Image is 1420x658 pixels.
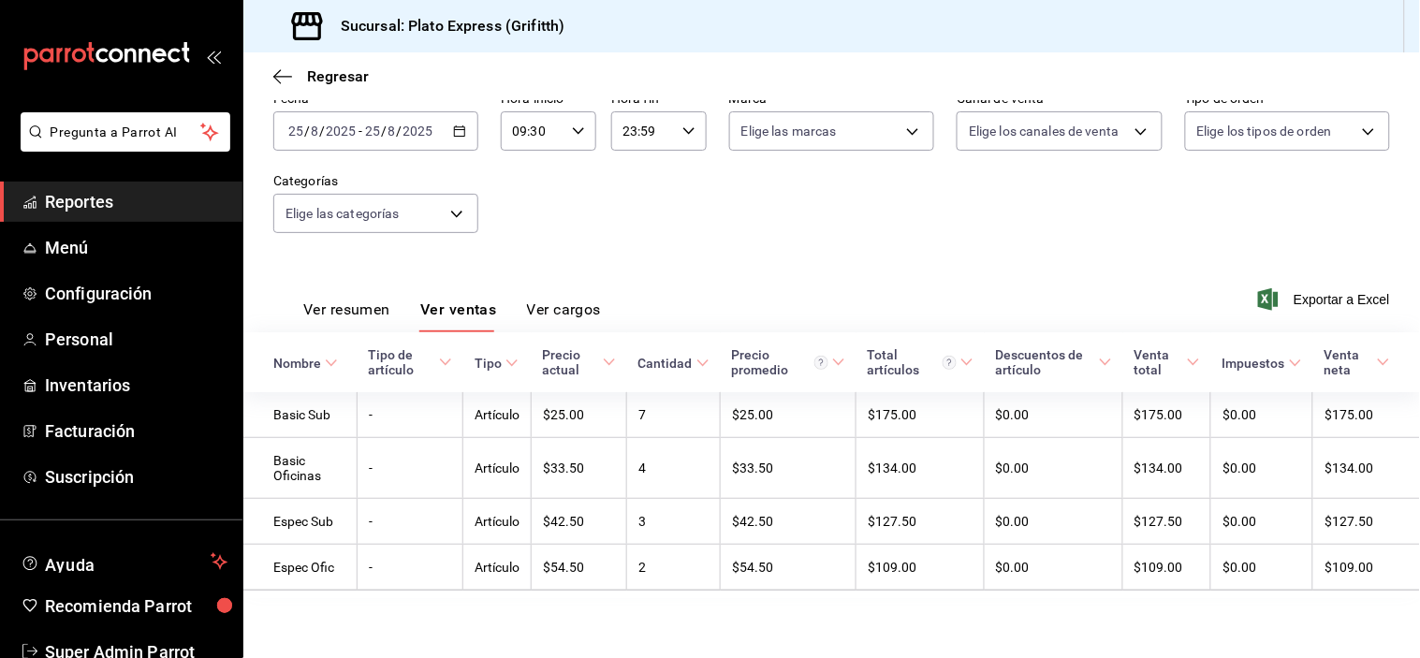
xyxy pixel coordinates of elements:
span: Descuentos de artículo [996,347,1112,377]
div: navigation tabs [303,300,601,332]
svg: El total artículos considera cambios de precios en los artículos así como costos adicionales por ... [943,356,957,370]
div: Precio actual [543,347,599,377]
td: - [358,545,463,591]
td: $54.50 [532,545,627,591]
button: Regresar [273,67,369,85]
label: Hora fin [611,93,707,106]
div: Descuentos de artículo [996,347,1095,377]
td: - [358,392,463,438]
button: Exportar a Excel [1262,288,1390,311]
span: Facturación [45,418,227,444]
span: Configuración [45,281,227,306]
span: / [319,124,325,139]
span: / [304,124,310,139]
input: -- [287,124,304,139]
span: Tipo [475,356,519,371]
span: Cantidad [638,356,710,371]
td: $134.00 [1123,438,1211,499]
button: open_drawer_menu [206,49,221,64]
td: Artículo [463,499,532,545]
td: Artículo [463,545,532,591]
td: - [358,438,463,499]
span: / [397,124,403,139]
div: Impuestos [1222,356,1285,371]
td: $127.50 [1123,499,1211,545]
input: -- [310,124,319,139]
td: $109.00 [856,545,985,591]
span: Impuestos [1222,356,1302,371]
span: Elige las categorías [285,204,400,223]
span: / [381,124,387,139]
td: $127.50 [856,499,985,545]
td: 7 [627,392,721,438]
td: - [358,499,463,545]
svg: Precio promedio = Total artículos / cantidad [814,356,828,370]
h3: Sucursal: Plato Express (Grifitth) [326,15,564,37]
span: Menú [45,235,227,260]
td: Artículo [463,392,532,438]
span: Precio promedio [732,347,845,377]
span: Ayuda [45,550,203,573]
td: $42.50 [532,499,627,545]
td: $134.00 [856,438,985,499]
td: $175.00 [1123,392,1211,438]
span: Nombre [273,356,338,371]
input: ---- [403,124,434,139]
td: $0.00 [1211,499,1313,545]
td: 3 [627,499,721,545]
span: Pregunta a Parrot AI [51,123,201,142]
td: 4 [627,438,721,499]
td: $0.00 [985,545,1123,591]
span: Elige los tipos de orden [1197,122,1332,140]
span: Inventarios [45,373,227,398]
td: $33.50 [532,438,627,499]
div: Venta neta [1325,347,1373,377]
td: $0.00 [1211,392,1313,438]
input: ---- [325,124,357,139]
td: Basic Sub [243,392,358,438]
div: Tipo [475,356,502,371]
span: - [359,124,362,139]
td: 2 [627,545,721,591]
span: Tipo de artículo [369,347,452,377]
label: Hora inicio [501,93,596,106]
td: Espec Sub [243,499,358,545]
span: Suscripción [45,464,227,490]
td: Basic Oficinas [243,438,358,499]
div: Tipo de artículo [369,347,435,377]
span: Total artículos [868,347,974,377]
label: Fecha [273,93,478,106]
button: Ver cargos [527,300,602,332]
input: -- [388,124,397,139]
td: $109.00 [1313,545,1420,591]
input: -- [364,124,381,139]
td: $25.00 [721,392,856,438]
td: $0.00 [1211,545,1313,591]
label: Categorías [273,175,478,188]
td: $0.00 [985,499,1123,545]
td: $175.00 [1313,392,1420,438]
button: Ver ventas [420,300,497,332]
span: Regresar [307,67,369,85]
td: $0.00 [985,438,1123,499]
span: Reportes [45,189,227,214]
span: Elige las marcas [741,122,837,140]
div: Venta total [1135,347,1183,377]
span: Precio actual [543,347,616,377]
td: $25.00 [532,392,627,438]
div: Cantidad [638,356,693,371]
td: $33.50 [721,438,856,499]
div: Total artículos [868,347,957,377]
td: Artículo [463,438,532,499]
td: Espec Ofic [243,545,358,591]
td: $0.00 [1211,438,1313,499]
button: Pregunta a Parrot AI [21,112,230,152]
td: $54.50 [721,545,856,591]
button: Ver resumen [303,300,390,332]
td: $42.50 [721,499,856,545]
td: $127.50 [1313,499,1420,545]
span: Recomienda Parrot [45,593,227,619]
span: Personal [45,327,227,352]
span: Venta total [1135,347,1200,377]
